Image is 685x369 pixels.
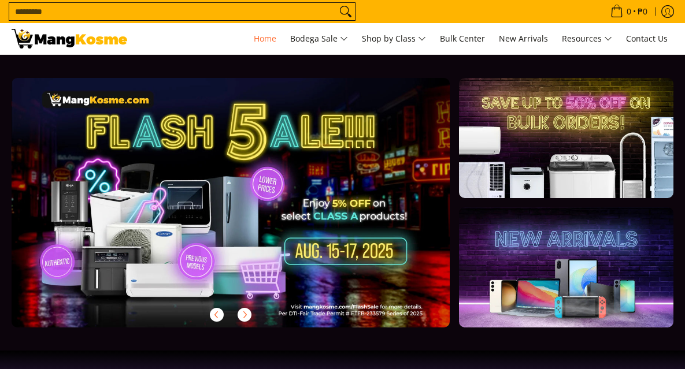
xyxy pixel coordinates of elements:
nav: Main Menu [139,23,673,54]
span: Bulk Center [440,33,485,44]
button: Search [336,3,355,20]
span: ₱0 [636,8,649,16]
span: Contact Us [626,33,668,44]
a: Bulk Center [434,23,491,54]
button: Next [232,302,257,327]
a: Bodega Sale [284,23,354,54]
span: Resources [562,32,612,46]
span: Bodega Sale [290,32,348,46]
span: 0 [625,8,633,16]
a: Contact Us [620,23,673,54]
img: Mang Kosme: Your Home Appliances Warehouse Sale Partner! [12,29,127,49]
a: Resources [556,23,618,54]
a: Home [248,23,282,54]
span: Home [254,33,276,44]
a: Shop by Class [356,23,432,54]
button: Previous [204,302,229,327]
a: More [12,78,487,346]
span: New Arrivals [499,33,548,44]
a: New Arrivals [493,23,554,54]
span: Shop by Class [362,32,426,46]
span: • [607,5,651,18]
